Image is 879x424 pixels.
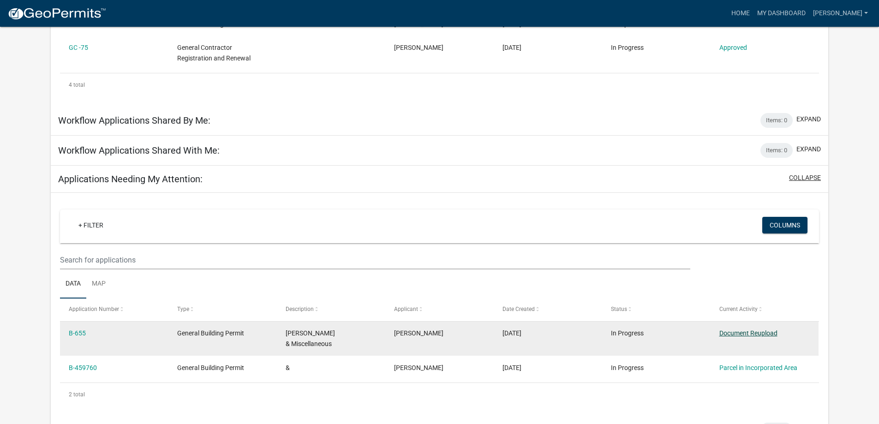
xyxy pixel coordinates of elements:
[728,5,753,22] a: Home
[611,364,644,371] span: In Progress
[611,306,627,312] span: Status
[762,217,807,233] button: Columns
[611,329,644,337] span: In Progress
[69,329,86,337] a: B-655
[58,145,220,156] h5: Workflow Applications Shared With Me:
[286,364,290,371] span: &
[394,364,443,371] span: Kali
[502,329,521,337] span: 08/27/2025
[286,306,314,312] span: Description
[60,299,168,321] datatable-header-cell: Application Number
[710,299,819,321] datatable-header-cell: Current Activity
[611,44,644,51] span: In Progress
[69,364,97,371] a: B-459760
[760,143,793,158] div: Items: 0
[60,383,819,406] div: 2 total
[177,44,251,62] span: General Contractor Registration and Renewal
[760,113,793,128] div: Items: 0
[809,5,872,22] a: [PERSON_NAME]
[796,114,821,124] button: expand
[502,306,535,312] span: Date Created
[602,299,710,321] datatable-header-cell: Status
[753,5,809,22] a: My Dashboard
[168,299,277,321] datatable-header-cell: Type
[177,329,244,337] span: General Building Permit
[394,329,443,337] span: Kali
[277,299,385,321] datatable-header-cell: Description
[58,173,203,185] h5: Applications Needing My Attention:
[719,364,797,371] a: Parcel in Incorporated Area
[385,299,494,321] datatable-header-cell: Applicant
[177,364,244,371] span: General Building Permit
[789,173,821,183] button: collapse
[394,306,418,312] span: Applicant
[71,217,111,233] a: + Filter
[86,269,111,299] a: Map
[60,251,690,269] input: Search for applications
[286,329,335,347] span: Wayne & Miscellaneous
[177,306,189,312] span: Type
[69,44,88,51] a: GC -75
[58,115,210,126] h5: Workflow Applications Shared By Me:
[51,193,828,415] div: collapse
[719,44,747,51] a: Approved
[494,299,602,321] datatable-header-cell: Date Created
[502,364,521,371] span: 08/06/2025
[69,306,119,312] span: Application Number
[60,73,819,96] div: 4 total
[394,44,443,51] span: Kali
[719,306,758,312] span: Current Activity
[60,269,86,299] a: Data
[796,144,821,154] button: expand
[502,44,521,51] span: 06/06/2025
[719,329,777,337] a: Document Reupload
